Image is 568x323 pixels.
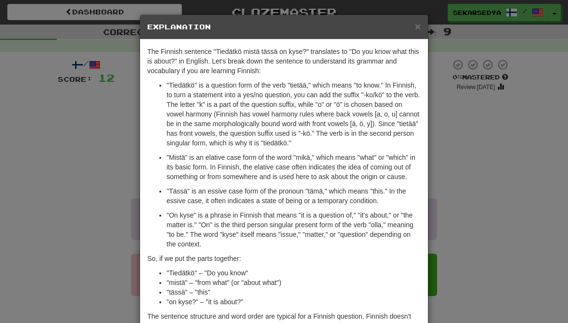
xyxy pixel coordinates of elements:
[167,210,421,249] p: "On kyse" is a phrase in Finnish that means "it is a question of," "it's about," or "the matter i...
[167,287,421,297] li: "tässä" – "this"
[147,254,421,263] p: So, if we put the parts together:
[415,21,421,32] span: ×
[167,278,421,287] li: "mistä" – "from what" (or "about what")
[167,80,421,148] p: "Tiedätkö" is a question form of the verb "tietää," which means "to know." In Finnish, to turn a ...
[167,297,421,307] li: "on kyse?" – "it is about?"
[167,153,421,181] p: "Mistä" is an elative case form of the word "mikä," which means "what" or "which" in its basic fo...
[415,21,421,31] button: Close
[167,268,421,278] li: "Tiedätkö" – "Do you know"
[147,47,421,76] p: The Finnish sentence "Tiedätkö mistä tässä on kyse?" translates to "Do you know what this is abou...
[147,22,421,32] h5: Explanation
[167,186,421,206] p: "Tässä" is an essive case form of the pronoun "tämä," which means "this." In the essive case, it ...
